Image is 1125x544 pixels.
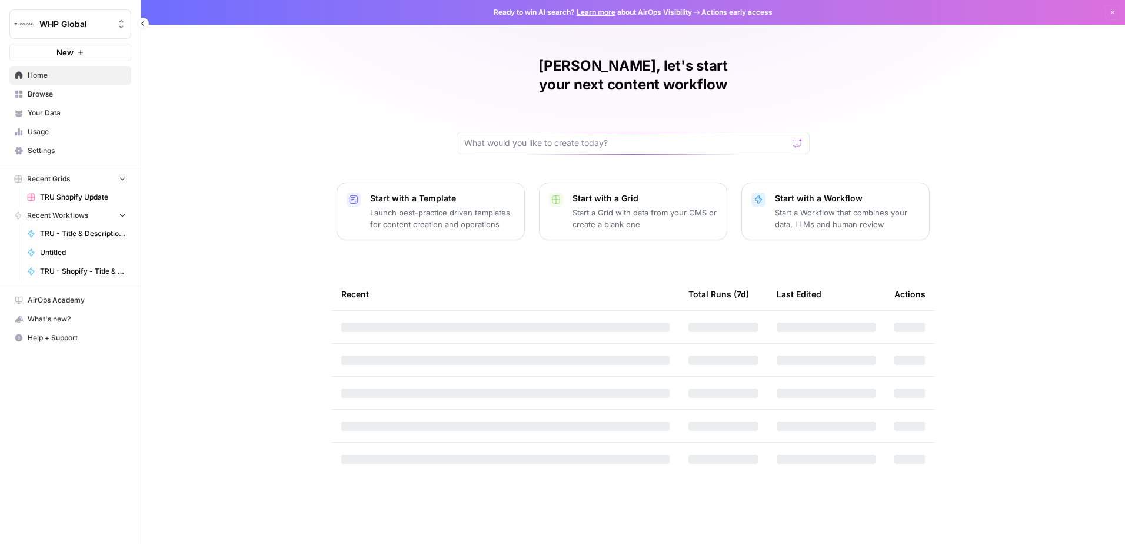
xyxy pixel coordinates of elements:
[9,85,131,104] a: Browse
[22,224,131,243] a: TRU - Title & Description Generator
[9,170,131,188] button: Recent Grids
[9,291,131,310] a: AirOps Academy
[40,266,126,277] span: TRU - Shopify - Title & Description Generator
[40,192,126,203] span: TRU Shopify Update
[9,141,131,160] a: Settings
[341,278,670,310] div: Recent
[28,295,126,306] span: AirOps Academy
[494,7,692,18] span: Ready to win AI search? about AirOps Visibility
[9,310,131,329] button: What's new?
[894,278,926,310] div: Actions
[464,137,788,149] input: What would you like to create today?
[28,127,126,137] span: Usage
[688,278,749,310] div: Total Runs (7d)
[775,193,920,204] p: Start with a Workflow
[28,333,126,343] span: Help + Support
[28,89,126,99] span: Browse
[27,210,88,221] span: Recent Workflows
[370,193,515,204] p: Start with a Template
[40,247,126,258] span: Untitled
[22,243,131,262] a: Untitled
[40,228,126,239] span: TRU - Title & Description Generator
[577,8,615,16] a: Learn more
[539,183,727,240] button: Start with a GridStart a Grid with data from your CMS or create a blank one
[775,207,920,230] p: Start a Workflow that combines your data, LLMs and human review
[22,262,131,281] a: TRU - Shopify - Title & Description Generator
[9,122,131,141] a: Usage
[337,183,525,240] button: Start with a TemplateLaunch best-practice driven templates for content creation and operations
[701,7,773,18] span: Actions early access
[9,207,131,224] button: Recent Workflows
[9,66,131,85] a: Home
[370,207,515,230] p: Launch best-practice driven templates for content creation and operations
[9,9,131,39] button: Workspace: WHP Global
[741,183,930,240] button: Start with a WorkflowStart a Workflow that combines your data, LLMs and human review
[9,329,131,347] button: Help + Support
[56,47,74,58] span: New
[22,188,131,207] a: TRU Shopify Update
[9,44,131,61] button: New
[9,104,131,122] a: Your Data
[10,310,131,328] div: What's new?
[28,145,126,156] span: Settings
[457,57,810,94] h1: [PERSON_NAME], let's start your next content workflow
[28,108,126,118] span: Your Data
[28,70,126,81] span: Home
[573,207,717,230] p: Start a Grid with data from your CMS or create a blank one
[14,14,35,35] img: WHP Global Logo
[27,174,70,184] span: Recent Grids
[777,278,821,310] div: Last Edited
[573,193,717,204] p: Start with a Grid
[39,18,111,30] span: WHP Global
